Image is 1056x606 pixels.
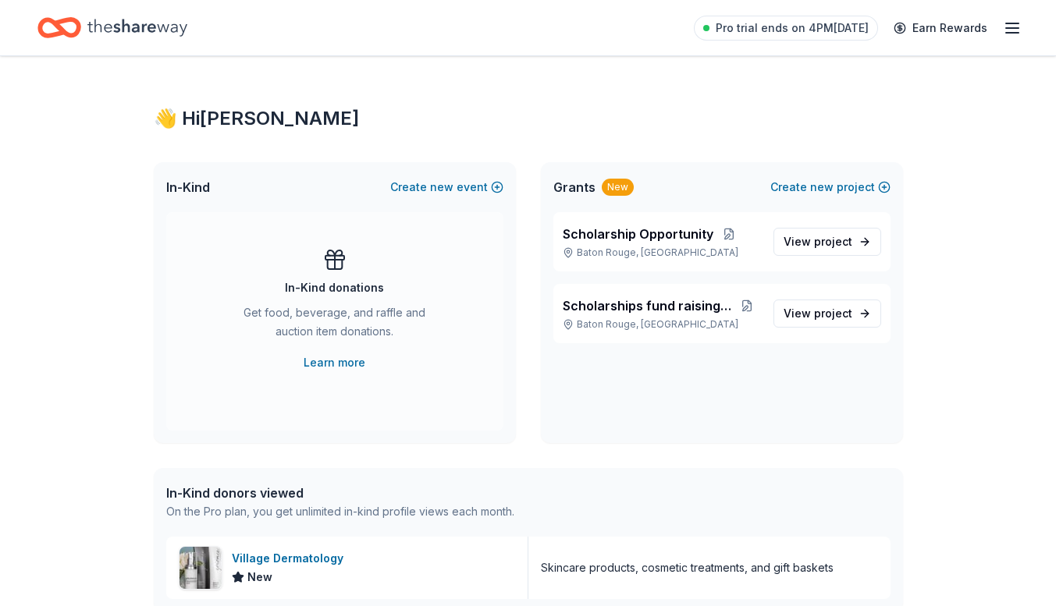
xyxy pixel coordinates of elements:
span: View [784,304,852,323]
span: Grants [553,178,596,197]
img: Image for Village Dermatology [180,547,222,589]
a: Pro trial ends on 4PM[DATE] [694,16,878,41]
span: new [810,178,834,197]
div: In-Kind donors viewed [166,484,514,502]
a: Earn Rewards [884,14,997,42]
p: Baton Rouge, [GEOGRAPHIC_DATA] [563,246,761,259]
div: 👋 Hi [PERSON_NAME] [154,106,903,131]
div: Village Dermatology [232,549,350,568]
p: Baton Rouge, [GEOGRAPHIC_DATA] [563,318,761,331]
span: Scholarships fund raising event [563,296,734,315]
span: Scholarship Opportunity [563,225,713,243]
a: Home [37,9,187,46]
div: In-Kind donations [285,278,384,297]
span: project [814,307,852,320]
div: On the Pro plan, you get unlimited in-kind profile views each month. [166,502,514,521]
button: Createnewproject [770,178,891,197]
span: In-Kind [166,178,210,197]
div: New [602,179,634,196]
div: Skincare products, cosmetic treatments, and gift baskets [541,558,834,577]
span: project [814,235,852,248]
div: Get food, beverage, and raffle and auction item donations. [229,303,441,347]
span: View [784,232,852,251]
span: new [430,178,453,197]
a: View project [773,299,881,328]
a: Learn more [304,353,365,372]
span: New [247,568,272,587]
span: Pro trial ends on 4PM[DATE] [716,19,869,37]
button: Createnewevent [390,178,503,197]
a: View project [773,228,881,256]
